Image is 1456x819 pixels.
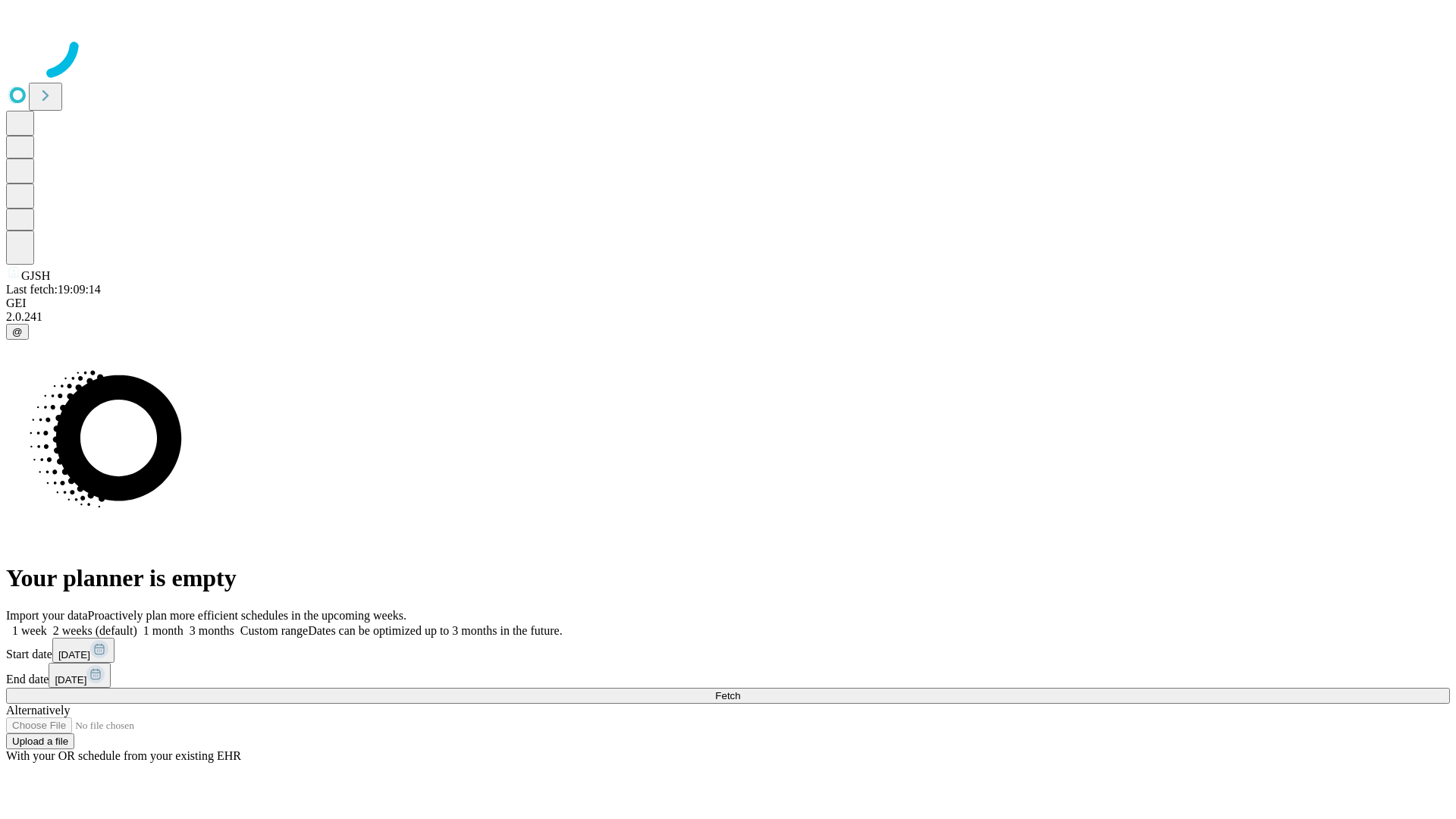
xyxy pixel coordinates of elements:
[58,649,90,661] span: [DATE]
[6,283,101,296] span: Last fetch: 19:09:14
[12,326,23,337] span: @
[52,638,115,663] button: [DATE]
[190,624,234,637] span: 3 months
[6,704,70,717] span: Alternatively
[6,749,241,762] span: With your OR schedule from your existing EHR
[6,297,1450,310] div: GEI
[240,624,308,637] span: Custom range
[6,564,1450,592] h1: Your planner is empty
[6,733,74,749] button: Upload a file
[6,310,1450,324] div: 2.0.241
[6,688,1450,704] button: Fetch
[49,663,111,688] button: [DATE]
[6,663,1450,688] div: End date
[715,690,740,701] span: Fetch
[21,269,50,282] span: GJSH
[53,624,137,637] span: 2 weeks (default)
[12,624,47,637] span: 1 week
[6,324,29,340] button: @
[55,674,86,686] span: [DATE]
[6,609,88,622] span: Import your data
[6,638,1450,663] div: Start date
[308,624,562,637] span: Dates can be optimized up to 3 months in the future.
[88,609,406,622] span: Proactively plan more efficient schedules in the upcoming weeks.
[143,624,184,637] span: 1 month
